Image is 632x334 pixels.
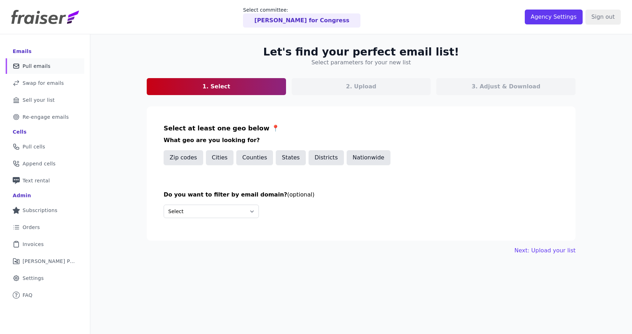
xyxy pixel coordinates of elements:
[347,150,390,165] button: Nationwide
[13,128,26,135] div: Cells
[6,270,84,286] a: Settings
[287,191,314,198] span: (optional)
[346,82,376,91] p: 2. Upload
[6,219,84,235] a: Orders
[13,192,31,199] div: Admin
[6,287,84,303] a: FAQ
[202,82,230,91] p: 1. Select
[23,80,64,87] span: Swap for emails
[472,82,540,91] p: 3. Adjust & Download
[23,177,50,184] span: Text rental
[164,150,203,165] button: Zip codes
[23,113,69,121] span: Re-engage emails
[6,75,84,91] a: Swap for emails
[6,58,84,74] a: Pull emails
[23,96,55,104] span: Sell your list
[23,241,44,248] span: Invoices
[263,46,459,58] h2: Let's find your perfect email list!
[6,156,84,171] a: Append cells
[254,16,349,25] p: [PERSON_NAME] for Congress
[276,150,306,165] button: States
[525,10,583,24] input: Agency Settings
[6,173,84,188] a: Text rental
[23,275,44,282] span: Settings
[147,78,286,95] a: 1. Select
[23,143,45,150] span: Pull cells
[164,136,559,145] h3: What geo are you looking for?
[243,6,360,28] a: Select committee: [PERSON_NAME] for Congress
[6,109,84,125] a: Re-engage emails
[23,160,56,167] span: Append cells
[13,48,32,55] div: Emails
[6,92,84,108] a: Sell your list
[11,10,79,24] img: Fraiser Logo
[23,258,76,265] span: [PERSON_NAME] Performance
[23,224,40,231] span: Orders
[164,124,279,132] span: Select at least one geo below 📍
[23,207,57,214] span: Subscriptions
[6,139,84,154] a: Pull cells
[6,253,84,269] a: [PERSON_NAME] Performance
[6,203,84,218] a: Subscriptions
[243,6,360,13] p: Select committee:
[515,246,576,255] button: Next: Upload your list
[23,63,50,70] span: Pull emails
[309,150,344,165] button: Districts
[311,58,411,67] h4: Select parameters for your new list
[585,10,621,24] input: Sign out
[236,150,273,165] button: Counties
[6,236,84,252] a: Invoices
[206,150,234,165] button: Cities
[164,191,287,198] span: Do you want to filter by email domain?
[23,292,32,299] span: FAQ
